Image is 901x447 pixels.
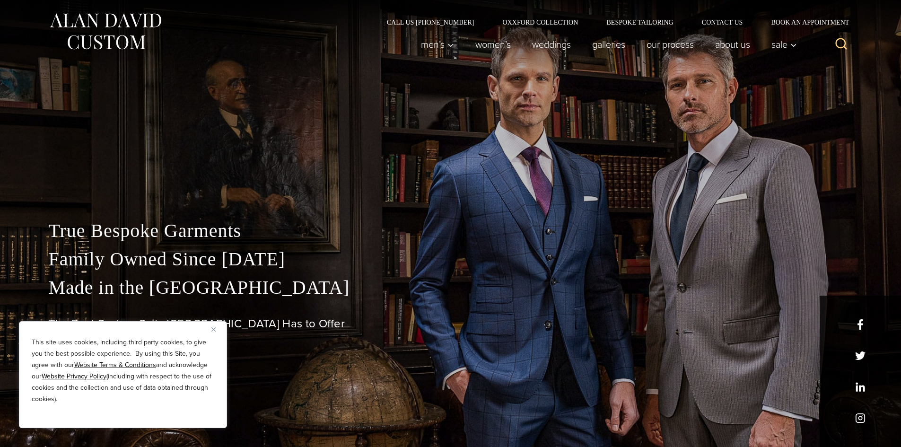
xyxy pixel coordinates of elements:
a: weddings [521,35,581,54]
a: Contact Us [688,19,757,26]
a: Galleries [581,35,636,54]
p: True Bespoke Garments Family Owned Since [DATE] Made in the [GEOGRAPHIC_DATA] [49,217,853,302]
a: Book an Appointment [757,19,852,26]
a: Women’s [464,35,521,54]
a: Oxxford Collection [488,19,592,26]
button: Close [211,324,223,335]
button: View Search Form [830,33,853,56]
img: Alan David Custom [49,10,162,53]
nav: Secondary Navigation [373,19,853,26]
a: About Us [704,35,761,54]
a: Our Process [636,35,704,54]
nav: Primary Navigation [410,35,802,54]
a: Bespoke Tailoring [592,19,687,26]
a: Website Terms & Conditions [74,360,156,370]
span: Men’s [421,40,454,49]
h1: The Best Custom Suits [GEOGRAPHIC_DATA] Has to Offer [49,317,853,331]
p: This site uses cookies, including third party cookies, to give you the best possible experience. ... [32,337,214,405]
a: Website Privacy Policy [42,371,106,381]
span: Sale [771,40,797,49]
a: Call Us [PHONE_NUMBER] [373,19,489,26]
img: Close [211,327,216,332]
